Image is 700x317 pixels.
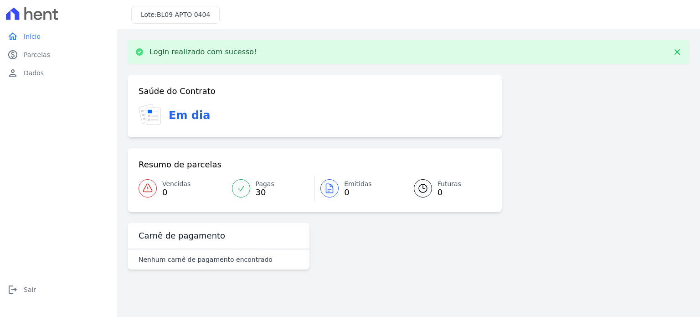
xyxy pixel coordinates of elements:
[139,159,221,170] h3: Resumo de parcelas
[256,189,274,196] span: 30
[139,255,273,264] p: Nenhum carnê de pagamento encontrado
[169,107,210,124] h3: Em dia
[437,179,461,189] span: Futuras
[4,46,113,64] a: paidParcelas
[344,189,372,196] span: 0
[7,284,18,295] i: logout
[7,68,18,78] i: person
[24,32,41,41] span: Início
[162,179,190,189] span: Vencidas
[4,281,113,299] a: logoutSair
[141,10,210,20] h3: Lote:
[403,176,491,201] a: Futuras 0
[139,230,225,241] h3: Carnê de pagamento
[7,49,18,60] i: paid
[437,189,461,196] span: 0
[149,47,257,57] p: Login realizado com sucesso!
[315,176,403,201] a: Emitidas 0
[226,176,315,201] a: Pagas 30
[162,189,190,196] span: 0
[24,285,36,294] span: Sair
[24,68,44,78] span: Dados
[344,179,372,189] span: Emitidas
[4,64,113,82] a: personDados
[139,176,226,201] a: Vencidas 0
[139,86,216,97] h3: Saúde do Contrato
[256,179,274,189] span: Pagas
[157,11,210,18] span: BL09 APTO 0404
[24,50,50,59] span: Parcelas
[4,27,113,46] a: homeInício
[7,31,18,42] i: home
